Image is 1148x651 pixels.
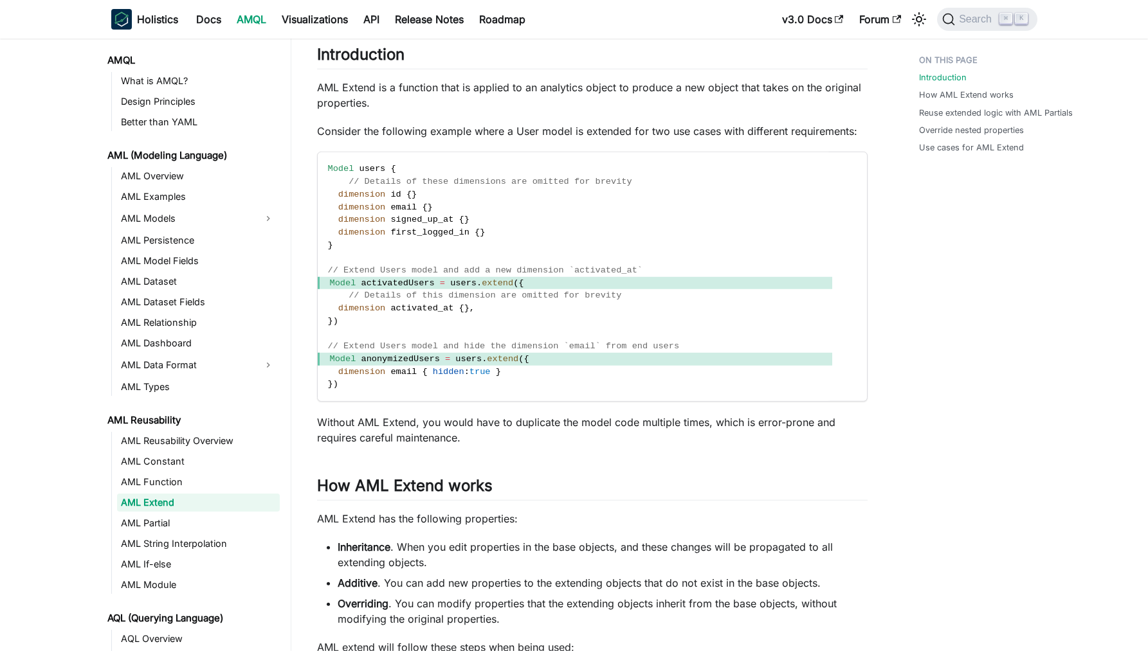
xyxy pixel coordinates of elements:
[328,379,333,389] span: }
[338,215,385,224] span: dimension
[469,367,491,377] span: true
[317,123,868,139] p: Consider the following example where a User model is extended for two use cases with different re...
[117,72,280,90] a: What is AMQL?
[390,215,453,224] span: signed_up_at
[919,107,1073,119] a: Reuse extended logic with AML Partials
[338,303,385,313] span: dimension
[117,514,280,532] a: AML Partial
[999,13,1012,24] kbd: ⌘
[117,252,280,270] a: AML Model Fields
[328,164,354,174] span: Model
[422,202,427,212] span: {
[117,555,280,573] a: AML If-else
[111,9,132,30] img: Holistics
[774,9,852,30] a: v3.0 Docs
[117,535,280,553] a: AML String Interpolation
[455,354,482,364] span: users
[229,9,274,30] a: AMQL
[117,188,280,206] a: AML Examples
[361,354,439,364] span: anonymizedUsers
[104,411,280,429] a: AML Reusability
[919,71,967,84] a: Introduction
[338,597,388,610] strong: Overriding
[117,231,280,249] a: AML Persistence
[104,147,280,165] a: AML (Modeling Language)
[464,303,469,313] span: }
[317,415,868,445] p: Without AML Extend, you would have to duplicate the model code multiple times, which is error-pro...
[328,341,680,351] span: // Extend Users model and hide the dimension `email` from end users
[433,367,464,377] span: hidden
[464,215,469,224] span: }
[117,452,280,470] a: AML Constant
[919,89,1014,101] a: How AML Extend works
[117,334,280,352] a: AML Dashboard
[349,177,632,186] span: // Details of these dimensions are omitted for brevity
[390,227,469,237] span: first_logged_in
[445,354,450,364] span: =
[98,39,291,651] nav: Docs sidebar
[356,9,387,30] a: API
[475,227,480,237] span: {
[317,511,868,526] p: AML Extend has the following properties:
[406,190,412,199] span: {
[459,303,464,313] span: {
[390,303,453,313] span: activated_at
[137,12,178,27] b: Holistics
[117,355,257,375] a: AML Data Format
[317,45,868,69] h2: Introduction
[338,227,385,237] span: dimension
[338,202,385,212] span: dimension
[459,215,464,224] span: {
[338,596,868,627] li: . You can modify properties that the extending objects inherit from the base objects, without mod...
[330,278,356,288] span: Model
[422,367,427,377] span: {
[117,630,280,648] a: AQL Overview
[274,9,356,30] a: Visualizations
[111,9,178,30] a: HolisticsHolistics
[117,208,257,229] a: AML Models
[328,265,642,275] span: // Extend Users model and add a new dimension `activated_at`
[117,576,280,594] a: AML Module
[117,167,280,185] a: AML Overview
[518,278,524,288] span: {
[117,93,280,111] a: Design Principles
[104,51,280,69] a: AMQL
[117,272,280,290] a: AML Dataset
[1015,13,1028,24] kbd: K
[390,190,401,199] span: id
[117,473,280,491] a: AML Function
[390,367,417,377] span: email
[428,202,433,212] span: }
[338,190,385,199] span: dimension
[338,539,868,570] li: . When you edit properties in the base objects, and these changes will be propagated to all exten...
[471,9,533,30] a: Roadmap
[480,227,485,237] span: }
[317,80,868,111] p: AML Extend is a function that is applied to an analytics object to produce a new object that take...
[361,278,434,288] span: activatedUsers
[333,316,338,326] span: )
[333,379,338,389] span: )
[524,354,529,364] span: {
[477,278,482,288] span: .
[390,202,417,212] span: email
[390,164,396,174] span: {
[469,303,475,313] span: ,
[937,8,1037,31] button: Search (Command+K)
[412,190,417,199] span: }
[338,575,868,591] li: . You can add new properties to the extending objects that do not exist in the base objects.
[117,293,280,311] a: AML Dataset Fields
[338,540,390,553] strong: Inheritance
[450,278,477,288] span: users
[117,378,280,396] a: AML Types
[117,494,280,512] a: AML Extend
[328,240,333,250] span: }
[482,278,513,288] span: extend
[317,476,868,501] h2: How AML Extend works
[338,576,378,589] strong: Additive
[440,278,445,288] span: =
[482,354,487,364] span: .
[852,9,909,30] a: Forum
[496,367,501,377] span: }
[955,13,999,25] span: Search
[464,367,469,377] span: :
